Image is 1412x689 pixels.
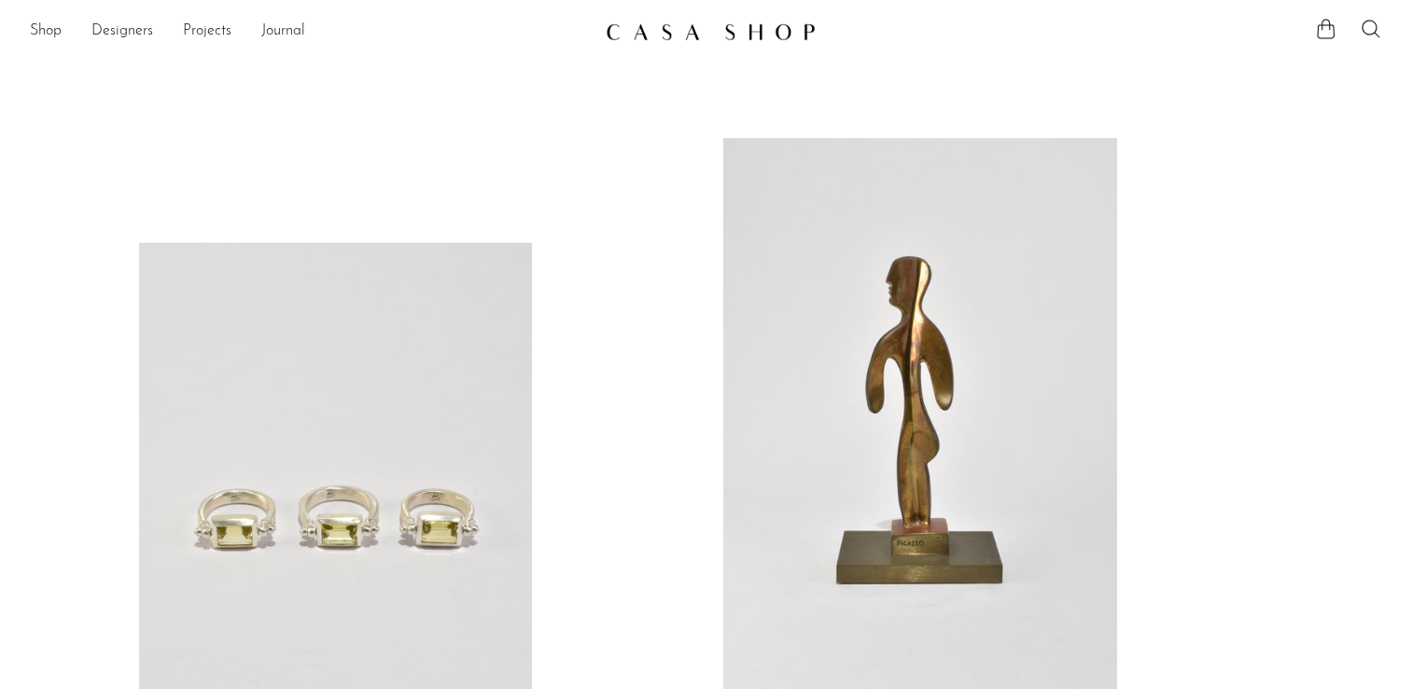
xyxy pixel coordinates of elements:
a: Shop [30,20,62,44]
a: Designers [91,20,153,44]
a: Journal [261,20,305,44]
ul: NEW HEADER MENU [30,16,591,48]
nav: Desktop navigation [30,16,591,48]
a: Projects [183,20,231,44]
